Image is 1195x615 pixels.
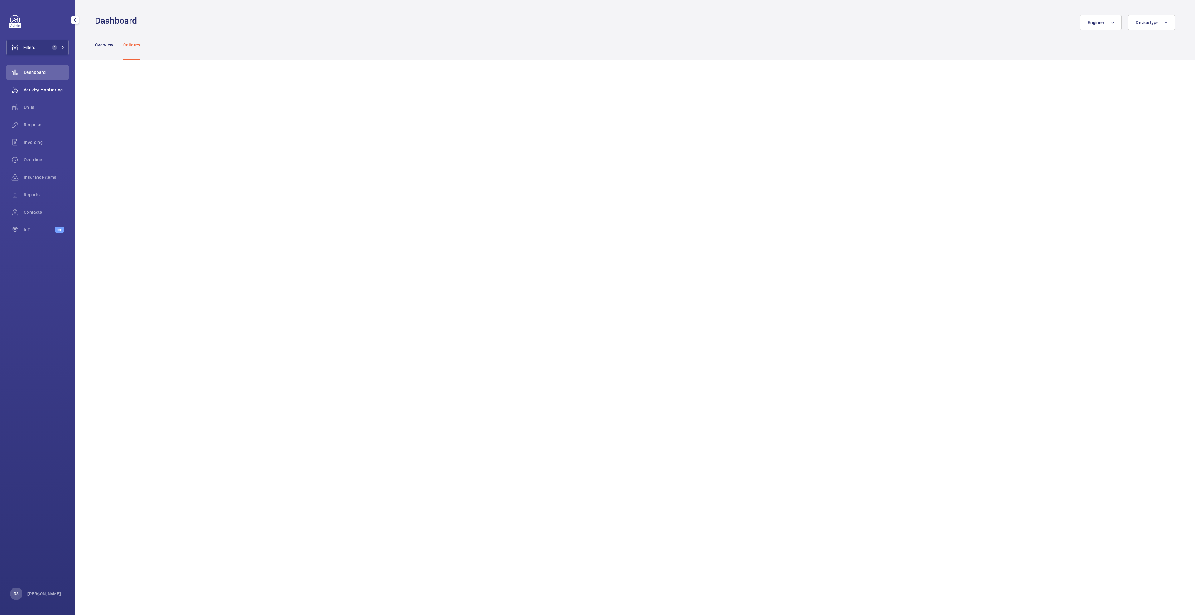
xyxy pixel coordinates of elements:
p: [PERSON_NAME] [27,591,61,597]
span: Beta [55,227,64,233]
span: Requests [24,122,69,128]
span: Engineer [1088,20,1105,25]
span: Reports [24,192,69,198]
span: Device type [1136,20,1158,25]
p: Callouts [123,42,140,48]
button: Engineer [1080,15,1122,30]
p: RS [14,591,19,597]
h1: Dashboard [95,15,141,27]
span: Activity Monitoring [24,87,69,93]
span: Insurance items [24,174,69,180]
span: Dashboard [24,69,69,76]
span: Invoicing [24,139,69,145]
span: Overtime [24,157,69,163]
button: Filters1 [6,40,69,55]
span: 1 [52,45,57,50]
span: IoT [24,227,55,233]
span: Contacts [24,209,69,215]
button: Device type [1128,15,1175,30]
p: Overview [95,42,113,48]
span: Filters [23,44,35,51]
span: Units [24,104,69,110]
